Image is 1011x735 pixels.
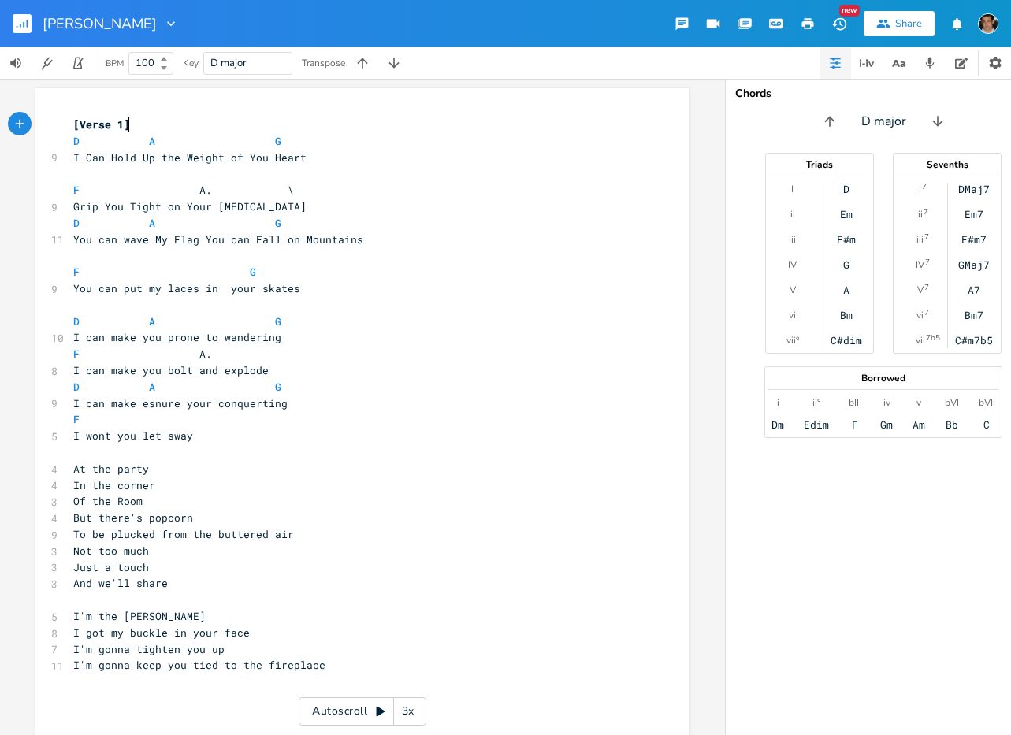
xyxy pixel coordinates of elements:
span: F [73,347,80,361]
div: Bb [946,418,958,431]
div: iv [883,396,890,409]
div: 3x [394,697,422,726]
span: Grip You Tight on Your [MEDICAL_DATA] [73,199,307,213]
span: To be plucked from the buttered air [73,527,294,541]
div: Sevenths [894,160,1001,169]
span: D [73,134,80,148]
div: vi [789,309,796,321]
div: Bm [840,309,853,321]
span: But there's popcorn [73,510,193,525]
div: Edim [804,418,829,431]
div: Am [913,418,925,431]
div: bIII [849,396,861,409]
span: G [275,216,281,230]
div: i [777,396,779,409]
div: F#m [837,233,856,246]
div: iii [916,233,924,246]
span: D [73,380,80,394]
span: A. \ [73,183,294,197]
span: I'm the [PERSON_NAME] [73,609,206,623]
span: G [250,265,256,279]
div: iii [789,233,796,246]
span: D [73,314,80,329]
sup: 7 [924,206,928,218]
span: Not too much [73,544,149,558]
span: A [149,380,155,394]
div: Borrowed [765,373,1002,383]
div: Autoscroll [299,697,426,726]
div: A [843,284,849,296]
span: F [73,265,80,279]
span: G [275,314,281,329]
button: New [823,9,855,38]
span: [Verse 1] [73,117,130,132]
span: D major [861,113,906,131]
div: vii [916,334,925,347]
span: A [149,314,155,329]
div: F [852,418,858,431]
div: BPM [106,59,124,68]
span: A [149,134,155,148]
div: DMaj7 [958,183,990,195]
div: C#m7b5 [955,334,993,347]
div: C#dim [831,334,862,347]
div: Transpose [302,58,345,68]
span: I'm gonna keep you tied to the fireplace [73,658,325,672]
div: v [916,396,921,409]
span: F [73,412,80,426]
div: Em7 [965,208,983,221]
div: vii° [786,334,799,347]
div: V [790,284,796,296]
div: bVII [979,396,995,409]
div: ii [790,208,795,221]
div: G [843,258,849,271]
div: vi [916,309,924,321]
span: G [275,134,281,148]
div: F#m7 [961,233,987,246]
div: Key [183,58,199,68]
span: You can put my laces in your skates [73,281,300,295]
img: John Pick [978,13,998,34]
div: ii° [812,396,820,409]
span: I wont you let sway [73,429,193,443]
div: bVI [945,396,959,409]
div: I [791,183,794,195]
div: GMaj7 [958,258,990,271]
div: C [983,418,990,431]
span: F [73,183,80,197]
span: I can make you prone to wandering [73,330,281,344]
div: Dm [771,418,784,431]
div: Gm [880,418,893,431]
sup: 7 [924,306,929,319]
span: D [73,216,80,230]
span: I can make esnure your conquerting [73,396,288,410]
span: I'm gonna tighten you up [73,642,225,656]
div: Triads [766,160,873,169]
div: D [843,183,849,195]
div: A7 [968,284,980,296]
div: New [839,5,860,17]
span: I can make you bolt and explode [73,363,269,377]
span: At the party [73,462,149,476]
span: A [149,216,155,230]
div: Bm7 [965,309,983,321]
div: IV [788,258,797,271]
span: Just a touch [73,560,149,574]
div: V [917,284,924,296]
div: IV [916,258,924,271]
span: You can wave My Flag You can Fall on Mountains [73,232,363,247]
div: I [919,183,921,195]
span: In the corner [73,478,155,492]
sup: 7 [924,281,929,294]
div: Em [840,208,853,221]
sup: 7 [925,256,930,269]
span: I Can Hold Up the Weight of You Heart [73,150,307,165]
span: Of the Room [73,494,143,508]
sup: 7 [922,180,927,193]
div: Share [895,17,922,31]
span: And we'll share [73,576,168,590]
span: A. [73,347,237,361]
div: ii [918,208,923,221]
sup: 7b5 [926,332,940,344]
span: G [275,380,281,394]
